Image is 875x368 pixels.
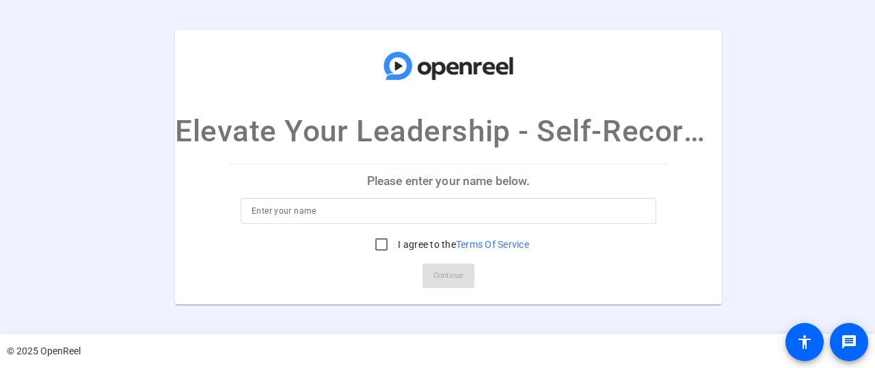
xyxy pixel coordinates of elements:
[230,165,667,197] p: Please enter your name below.
[395,238,529,251] label: I agree to the
[380,43,517,88] img: company-logo
[796,334,813,350] mat-icon: accessibility
[841,334,857,350] mat-icon: message
[7,344,81,358] div: © 2025 OpenReel
[456,239,529,250] a: Terms Of Service
[175,109,722,154] p: Elevate Your Leadership - Self-Record Session
[252,203,645,219] input: Enter your name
